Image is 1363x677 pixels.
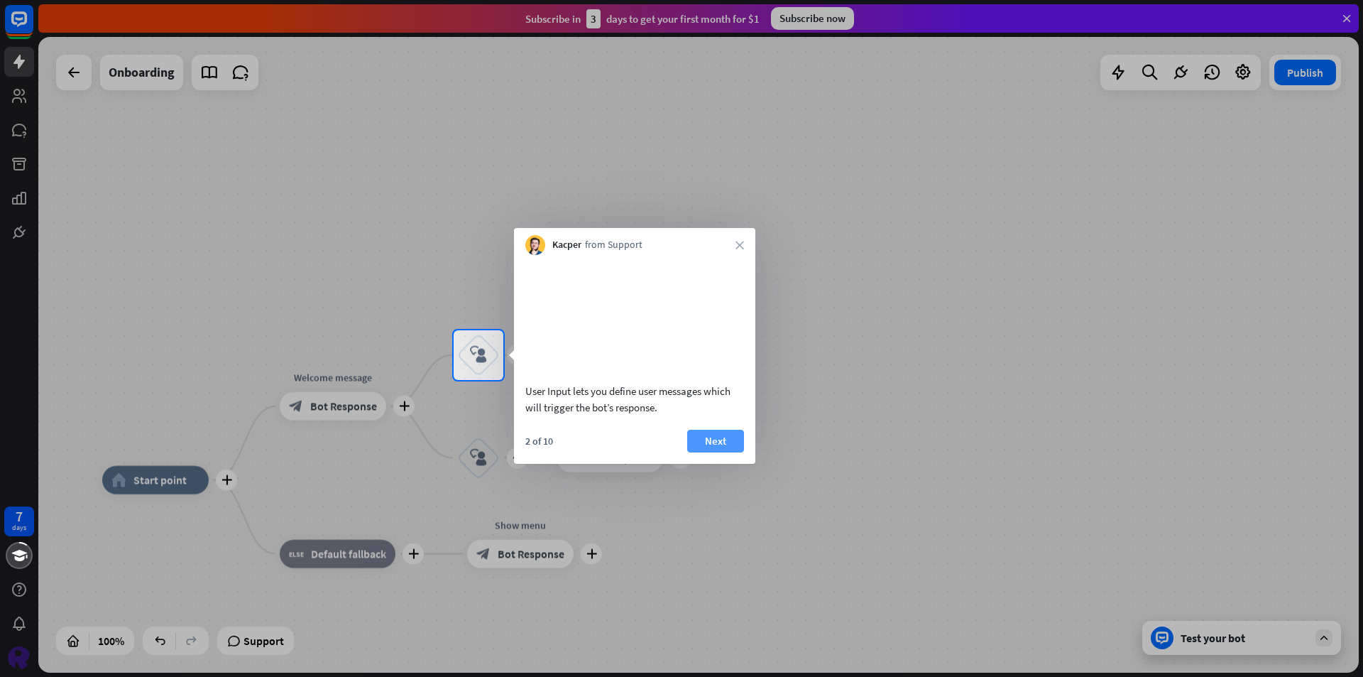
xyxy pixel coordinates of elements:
[525,383,744,416] div: User Input lets you define user messages which will trigger the bot’s response.
[11,6,54,48] button: Open LiveChat chat widget
[687,430,744,453] button: Next
[585,238,642,252] span: from Support
[735,241,744,249] i: close
[525,435,553,448] div: 2 of 10
[552,238,581,252] span: Kacper
[470,347,487,364] i: block_user_input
